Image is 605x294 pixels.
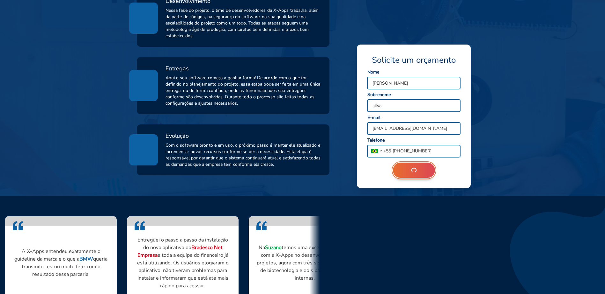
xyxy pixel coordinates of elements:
[79,255,93,262] strong: BMW
[372,55,456,66] span: Solicite um orçamento
[391,145,460,157] input: 99 99999 9999
[383,148,391,154] span: + 55
[166,132,189,140] span: Evolução
[367,122,460,135] input: Seu melhor e-mail
[13,248,109,278] p: A X-Apps entendeu exatamente o guideline da marca e o que a queria transmitir, estou muito feliz ...
[166,75,322,107] span: Aqui o seu software começa a ganhar forma! De acordo com o que for definido no planejamento do pr...
[137,244,223,259] strong: Bradesco Net Empresa
[166,7,322,39] span: Nessa fase do projeto, o time de desenvolvedores da X-Apps trabalha, além da parte de códigos, na...
[166,65,189,72] span: Entregas
[256,244,353,282] p: Na temos uma excelente parceria com a X-Apps no desenvolvimento de projetos, agora com três siste...
[367,77,460,89] input: Seu nome
[265,244,282,251] strong: Suzano
[367,100,460,112] input: Seu sobrenome
[135,236,231,290] p: Entreguei o passo a passo da instalação do novo aplicativo do e toda a equipe do financeiro já es...
[166,142,322,168] span: Com o software pronto e em uso, o próximo passo é manter ele atualizado e incrementar novos recur...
